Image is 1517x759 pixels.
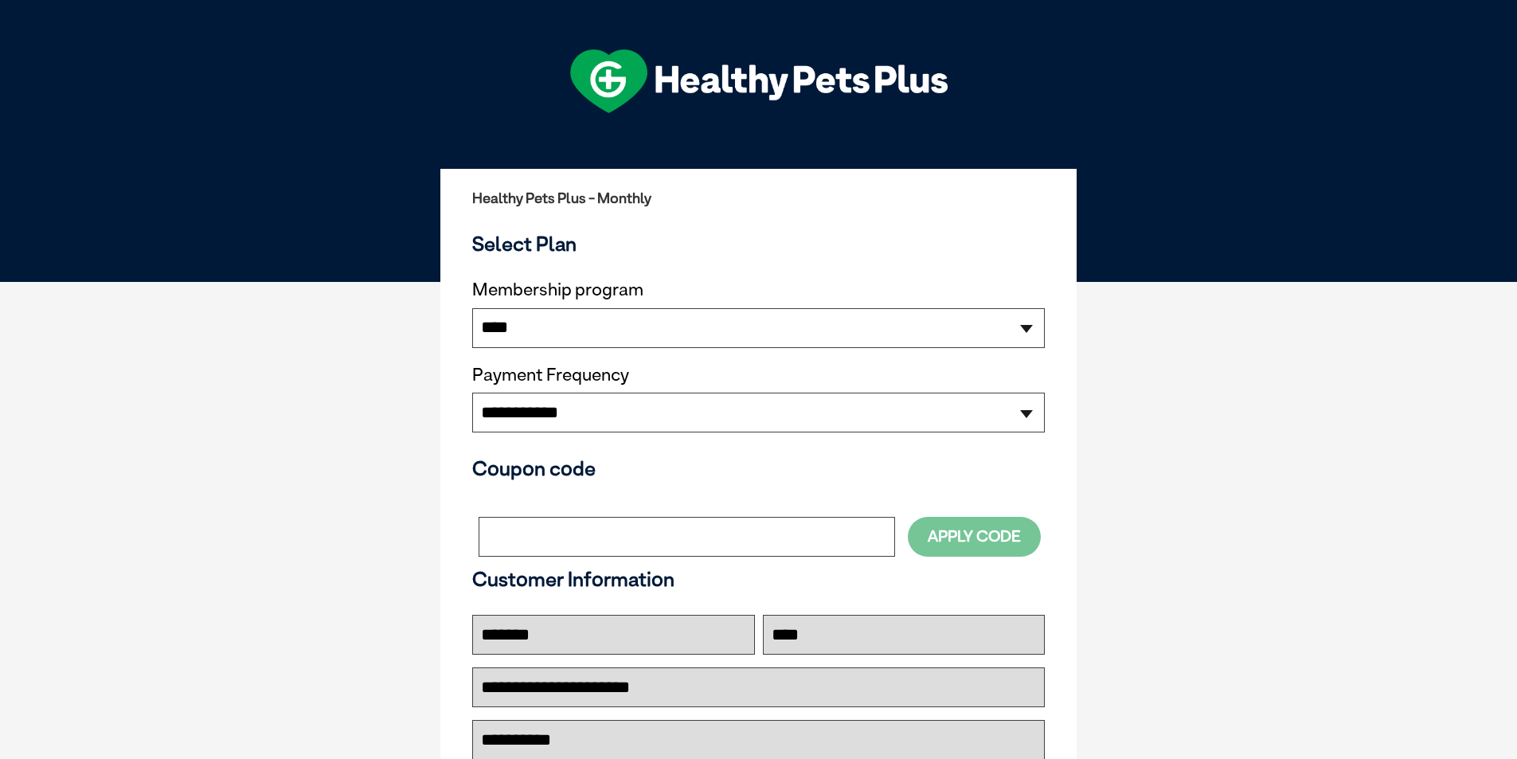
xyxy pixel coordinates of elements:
img: hpp-logo-landscape-green-white.png [570,49,948,113]
h3: Coupon code [472,456,1045,480]
label: Membership program [472,280,1045,300]
h3: Customer Information [472,567,1045,591]
h2: Healthy Pets Plus - Monthly [472,190,1045,206]
label: Payment Frequency [472,365,629,385]
button: Apply Code [908,517,1041,556]
h3: Select Plan [472,232,1045,256]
